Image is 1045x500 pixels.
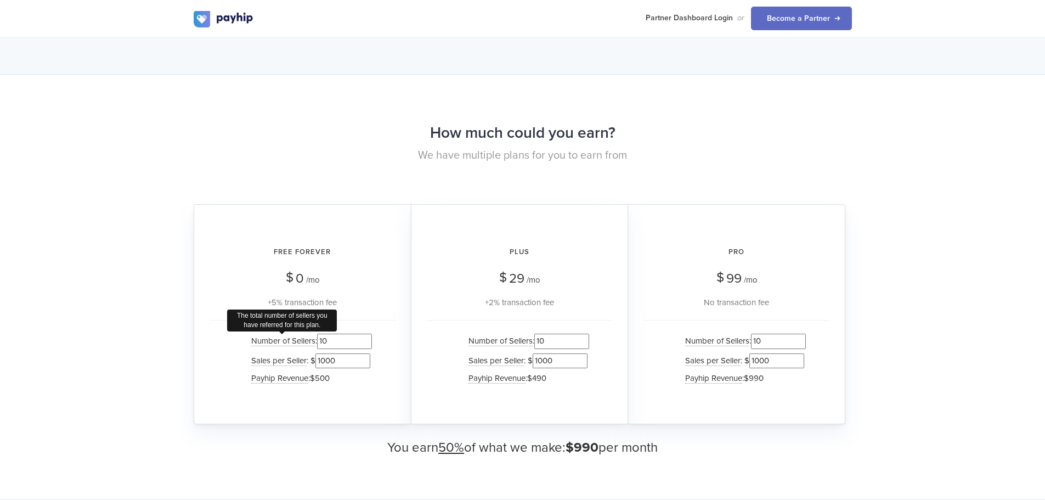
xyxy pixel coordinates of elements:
[744,373,764,383] span: $990
[427,238,612,267] h2: Plus
[251,356,307,366] span: Sales per Seller
[194,11,254,27] img: logo.svg
[643,296,829,309] div: No transaction fee
[499,266,507,289] span: $
[463,351,589,370] li: : $
[286,266,293,289] span: $
[438,440,464,456] u: 50%
[716,266,724,289] span: $
[685,373,742,384] span: Payhip Revenue
[463,370,589,386] li: :
[194,119,852,148] h2: How much could you earn?
[296,271,304,286] span: 0
[251,373,308,384] span: Payhip Revenue
[680,332,806,351] li: :
[210,238,396,267] h2: Free Forever
[680,370,806,386] li: :
[468,373,526,384] span: Payhip Revenue
[726,271,742,286] span: 99
[210,296,396,309] div: +5% transaction fee
[306,275,320,285] span: /mo
[427,296,612,309] div: +2% transaction fee
[463,332,589,351] li: :
[194,441,852,455] h3: You earn of what we make: per month
[246,351,372,370] li: : $
[685,356,741,366] span: Sales per Seller
[643,238,829,267] h2: Pro
[251,336,315,346] span: Number of Sellers
[310,373,330,383] span: $500
[468,336,533,346] span: Number of Sellers
[227,310,337,332] div: The total number of sellers you have referred for this plan.
[246,332,372,351] li: :
[527,373,546,383] span: $490
[509,271,524,286] span: 29
[680,351,806,370] li: : $
[246,370,372,386] li: :
[566,440,598,456] span: $990
[194,148,852,164] p: We have multiple plans for you to earn from
[468,356,524,366] span: Sales per Seller
[527,275,540,285] span: /mo
[685,336,749,346] span: Number of Sellers
[744,275,758,285] span: /mo
[751,7,852,30] a: Become a Partner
